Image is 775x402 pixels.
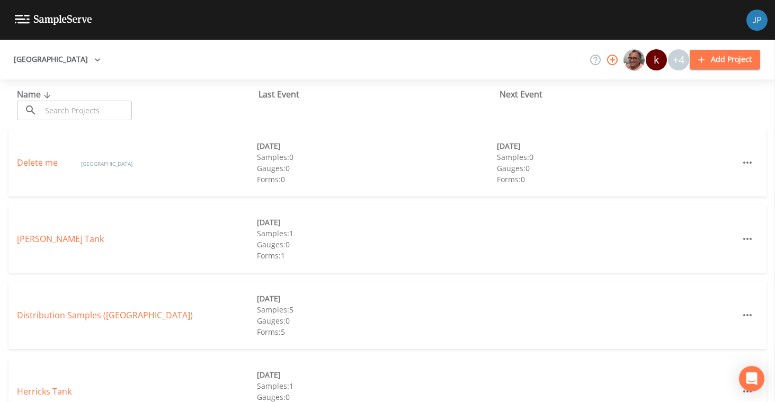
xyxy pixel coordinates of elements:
div: Samples: 0 [497,151,737,163]
div: [DATE] [257,369,497,380]
div: Mike Franklin [623,49,645,70]
img: e2d790fa78825a4bb76dcb6ab311d44c [623,49,645,70]
div: Gauges: 0 [257,315,497,326]
div: [DATE] [257,140,497,151]
span: Name [17,88,54,100]
span: [GEOGRAPHIC_DATA] [81,160,132,167]
div: Samples: 1 [257,228,497,239]
button: [GEOGRAPHIC_DATA] [10,50,105,69]
div: Forms: 0 [497,174,737,185]
div: Samples: 5 [257,304,497,315]
div: Samples: 1 [257,380,497,391]
a: Herricks Tank [17,386,72,397]
div: [DATE] [257,217,497,228]
div: Forms: 5 [257,326,497,337]
div: Open Intercom Messenger [739,366,764,391]
button: Add Project [690,50,760,69]
a: [PERSON_NAME] Tank [17,233,104,245]
div: Gauges: 0 [257,163,497,174]
div: keith@gcpwater.org [645,49,667,70]
div: [DATE] [257,293,497,304]
a: Distribution Samples ([GEOGRAPHIC_DATA]) [17,309,193,321]
div: Gauges: 0 [497,163,737,174]
div: Forms: 1 [257,250,497,261]
div: Next Event [500,88,741,101]
div: +4 [668,49,689,70]
div: Last Event [259,88,500,101]
input: Search Projects [41,101,132,120]
div: Gauges: 0 [257,239,497,250]
img: 41241ef155101aa6d92a04480b0d0000 [746,10,768,31]
div: Samples: 0 [257,151,497,163]
div: Forms: 0 [257,174,497,185]
div: [DATE] [497,140,737,151]
a: Delete me [17,157,60,168]
img: logo [15,15,92,25]
div: k [646,49,667,70]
